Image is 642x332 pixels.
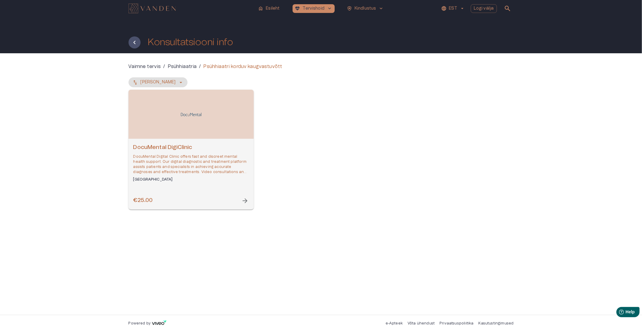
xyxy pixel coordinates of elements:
[479,321,514,325] a: Kasutustingimused
[168,63,197,70] a: Psühhiaatria
[386,321,403,325] a: e-Apteek
[163,63,165,70] p: /
[129,77,188,87] button: [PERSON_NAME]
[203,63,282,70] p: Psühhiaatri korduv kaugvastuvõtt
[266,5,280,12] p: Esileht
[148,37,233,48] h1: Konsultatsiooni info
[502,2,514,14] button: open search modal
[347,6,352,11] span: health_and_safety
[295,6,300,11] span: ecg_heart
[129,36,141,48] button: Tagasi
[179,105,203,124] img: DocuMental DigiClinic logo
[293,4,335,13] button: ecg_heartTervishoidkeyboard_arrow_down
[379,6,384,11] span: keyboard_arrow_down
[133,177,249,182] h6: [GEOGRAPHIC_DATA]
[327,6,332,11] span: keyboard_arrow_down
[408,321,435,326] p: Võta ühendust
[129,321,151,326] p: Powered by
[133,197,153,205] h6: €25.00
[595,305,642,321] iframe: Help widget launcher
[133,154,249,175] p: DocuMental Digital Clinic offers fast and discreet mental health support. Our digital diagnostic ...
[199,63,201,70] p: /
[133,144,249,152] h6: DocuMental DigiClinic
[303,5,325,12] p: Tervishoid
[129,4,176,13] img: Vanden logo
[141,79,176,85] p: [PERSON_NAME]
[504,5,511,12] span: search
[440,4,466,13] button: EST
[129,4,253,13] a: Navigate to homepage
[258,6,263,11] span: home
[242,197,249,204] span: arrow_forward
[449,5,457,12] p: EST
[439,321,473,325] a: Privaatsuspoliitika
[129,90,254,209] a: Open selected supplier available booking dates
[474,5,494,12] p: Logi välja
[471,4,497,13] button: Logi välja
[355,5,376,12] p: Kindlustus
[344,4,386,13] button: health_and_safetyKindlustuskeyboard_arrow_down
[129,63,161,70] a: Vaimne tervis
[256,4,283,13] button: homeEsileht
